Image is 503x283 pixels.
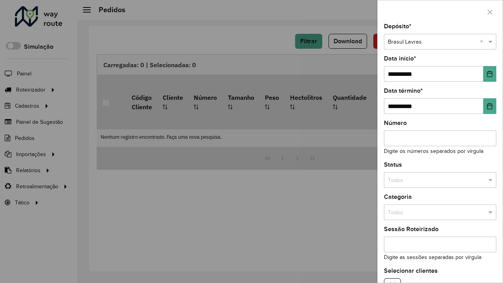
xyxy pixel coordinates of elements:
span: Clear all [480,38,486,46]
small: Digite os números separados por vírgula [384,148,483,154]
label: Sessão Roteirizado [384,224,439,234]
small: Digite as sessões separadas por vírgula [384,254,481,260]
label: Data término [384,86,423,96]
label: Selecionar clientes [384,266,438,276]
label: Data início [384,54,416,63]
label: Número [384,118,407,128]
label: Categoria [384,192,412,202]
label: Status [384,160,402,169]
button: Choose Date [483,66,496,82]
button: Choose Date [483,98,496,114]
label: Depósito [384,22,411,31]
